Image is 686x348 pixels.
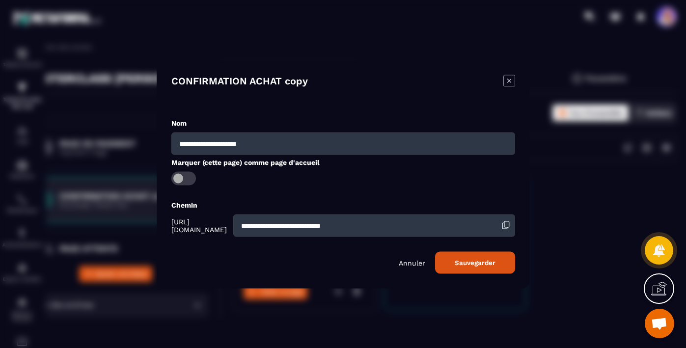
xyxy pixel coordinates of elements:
span: [URL][DOMAIN_NAME] [171,217,231,233]
label: Nom [171,119,187,127]
label: Marquer (cette page) comme page d'accueil [171,158,320,166]
div: Ouvrir le chat [645,309,674,338]
p: Annuler [399,259,425,267]
label: Chemin [171,201,197,209]
h4: CONFIRMATION ACHAT copy [171,75,308,88]
button: Sauvegarder [435,251,515,273]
